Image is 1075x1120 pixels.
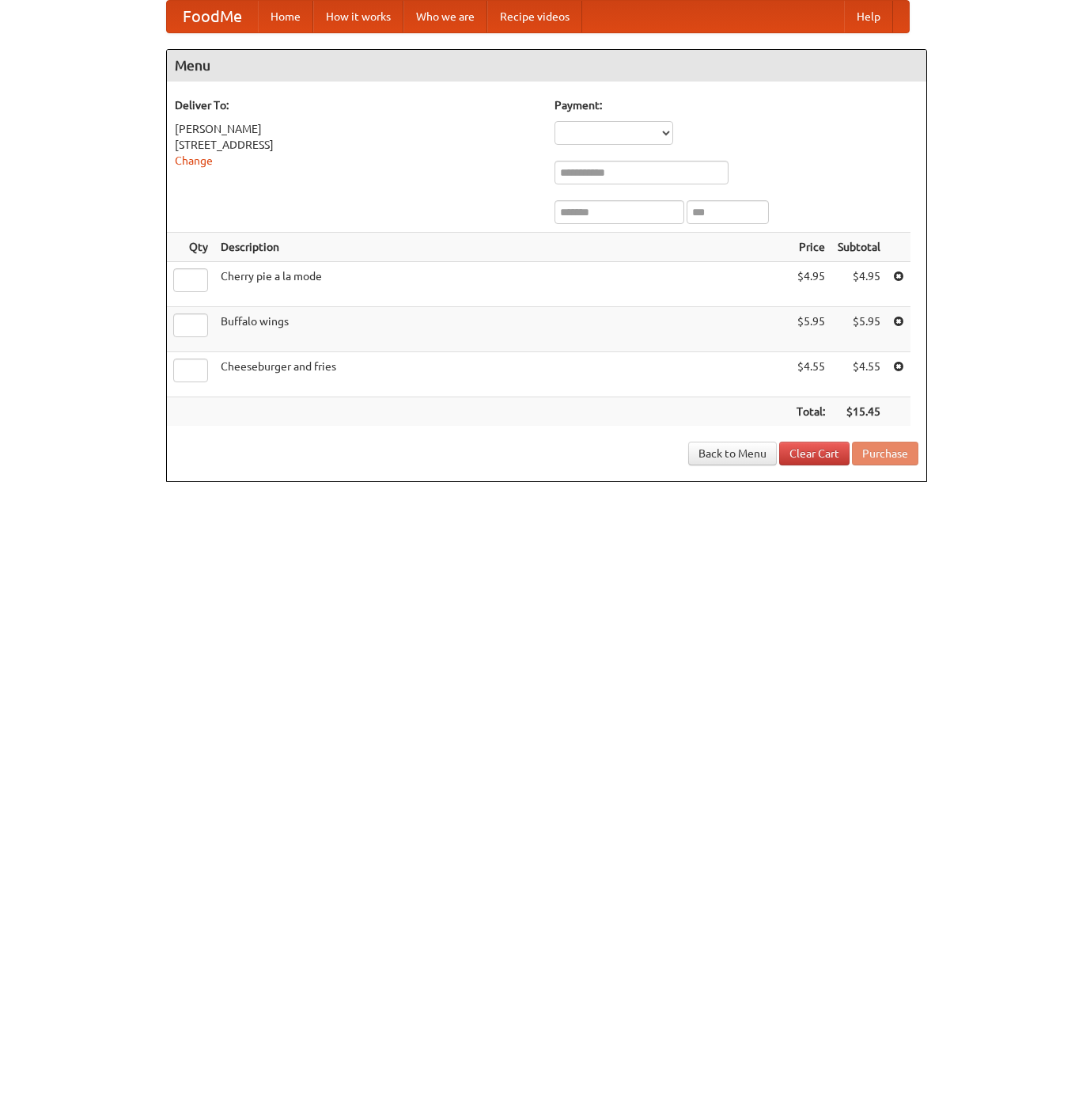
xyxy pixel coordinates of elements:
td: $4.55 [790,352,831,397]
h5: Deliver To: [175,97,539,113]
th: Subtotal [831,233,887,262]
th: Qty [167,233,214,262]
td: $4.95 [831,262,887,307]
a: How it works [313,1,403,32]
td: Buffalo wings [214,307,790,352]
h5: Payment: [555,97,918,113]
td: Cherry pie a la mode [214,262,790,307]
td: $4.55 [831,352,887,397]
a: Who we are [403,1,487,32]
a: Change [175,154,213,167]
a: Back to Menu [688,442,777,465]
button: Purchase [852,442,918,465]
td: $4.95 [790,262,831,307]
a: Recipe videos [487,1,582,32]
td: $5.95 [831,307,887,352]
h4: Menu [167,50,926,82]
td: Cheeseburger and fries [214,352,790,397]
a: Help [844,1,893,32]
div: [PERSON_NAME] [175,121,539,137]
th: Description [214,233,790,262]
th: Total: [790,397,831,427]
a: FoodMe [167,1,258,32]
th: $15.45 [831,397,887,427]
td: $5.95 [790,307,831,352]
a: Home [258,1,313,32]
a: Clear Cart [779,442,850,465]
th: Price [790,233,831,262]
div: [STREET_ADDRESS] [175,137,539,153]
